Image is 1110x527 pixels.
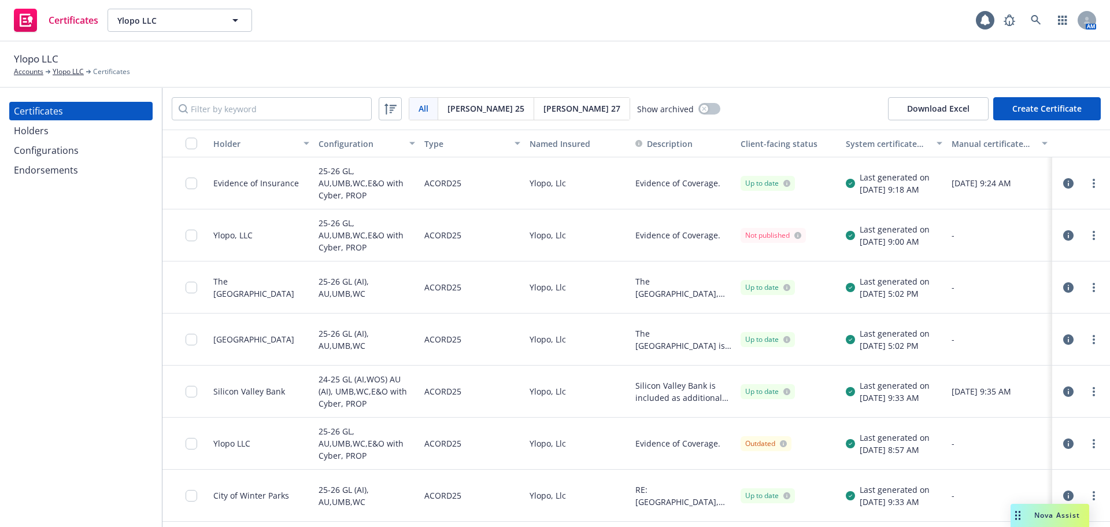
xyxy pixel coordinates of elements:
[213,333,294,345] div: [GEOGRAPHIC_DATA]
[525,261,630,314] div: Ylopo, Llc
[186,282,197,293] input: Toggle Row Selected
[9,141,153,160] a: Configurations
[635,275,731,300] button: The [GEOGRAPHIC_DATA], Licensor, and the City of [GEOGRAPHIC_DATA] are included as an additional ...
[635,327,731,352] button: The [GEOGRAPHIC_DATA] is included as an additional insured as required by a written contract with...
[998,9,1021,32] a: Report a Bug
[525,314,630,366] div: Ylopo, Llc
[9,102,153,120] a: Certificates
[424,216,461,254] div: ACORD25
[635,437,720,449] button: Evidence of Coverage.
[846,138,929,150] div: System certificate last generated
[172,97,372,120] input: Filter by keyword
[186,334,197,345] input: Toggle Row Selected
[186,178,197,189] input: Toggle Row Selected
[860,444,930,456] div: [DATE] 8:57 AM
[14,67,43,77] a: Accounts
[745,491,790,501] div: Up to date
[993,97,1101,120] button: Create Certificate
[1087,489,1101,503] a: more
[1034,510,1080,520] span: Nova Assist
[635,138,693,150] button: Description
[745,386,790,397] div: Up to date
[525,130,630,157] button: Named Insured
[319,138,402,150] div: Configuration
[635,229,720,241] button: Evidence of Coverage.
[635,484,731,508] button: RE: [GEOGRAPHIC_DATA],[STREET_ADDRESS][PERSON_NAME][US_STATE]. City of Winter Parks is additional...
[213,138,297,150] div: Holder
[424,373,461,410] div: ACORD25
[424,268,461,306] div: ACORD25
[860,288,930,300] div: [DATE] 5:02 PM
[745,230,801,241] div: Not published
[1087,437,1101,451] a: more
[14,161,78,179] div: Endorsements
[1087,281,1101,294] a: more
[424,320,461,358] div: ACORD25
[424,477,461,514] div: ACORD25
[745,282,790,293] div: Up to date
[1011,504,1089,527] button: Nova Assist
[319,216,415,254] div: 25-26 GL, AU,UMB,WC,E&O with Cyber, PROP
[736,130,841,157] button: Client-facing status
[888,97,989,120] button: Download Excel
[525,157,630,209] div: Ylopo, Llc
[186,490,197,502] input: Toggle Row Selected
[319,268,415,306] div: 25-26 GL (AI), AU,UMB,WC
[1011,504,1025,527] div: Drag to move
[419,102,428,115] span: All
[108,9,252,32] button: Ylopo LLC
[637,103,694,115] span: Show archived
[635,379,731,404] button: Silicon Valley Bank is included as additional insured with respect to General Liability and Umbre...
[319,477,415,514] div: 25-26 GL (AI), AU,UMB,WC
[186,438,197,449] input: Toggle Row Selected
[14,121,49,140] div: Holders
[213,177,299,189] div: Evidence of Insurance
[860,183,930,196] div: [DATE] 9:18 AM
[860,235,930,248] div: [DATE] 9:00 AM
[319,320,415,358] div: 25-26 GL (AI), AU,UMB,WC
[93,67,130,77] span: Certificates
[952,138,1035,150] div: Manual certificate last generated
[14,102,63,120] div: Certificates
[543,102,620,115] span: [PERSON_NAME] 27
[209,130,314,157] button: Holder
[860,340,930,352] div: [DATE] 5:02 PM
[635,177,720,189] button: Evidence of Coverage.
[14,141,79,160] div: Configurations
[860,484,930,496] div: Last generated on
[1087,229,1101,242] a: more
[319,425,415,462] div: 25-26 GL, AU,UMB,WC,E&O with Cyber, PROP
[952,489,1048,502] div: -
[213,489,289,502] div: City of Winter Parks
[860,379,930,392] div: Last generated on
[952,333,1048,345] div: -
[860,432,930,444] div: Last generated on
[9,161,153,179] a: Endorsements
[745,438,787,449] div: Outdated
[952,177,1048,189] div: [DATE] 9:24 AM
[952,437,1048,449] div: -
[860,223,930,235] div: Last generated on
[525,366,630,418] div: Ylopo, Llc
[860,171,930,183] div: Last generated on
[530,138,626,150] div: Named Insured
[447,102,524,115] span: [PERSON_NAME] 25
[319,164,415,202] div: 25-26 GL, AU,UMB,WC,E&O with Cyber, PROP
[952,229,1048,241] div: -
[319,373,415,410] div: 24-25 GL (AI,WOS) AU (AI), UMB,WC,E&O with Cyber, PROP
[424,138,508,150] div: Type
[1024,9,1048,32] a: Search
[860,392,930,404] div: [DATE] 9:33 AM
[186,138,197,149] input: Select all
[186,230,197,241] input: Toggle Row Selected
[525,470,630,522] div: Ylopo, Llc
[841,130,946,157] button: System certificate last generated
[424,425,461,462] div: ACORD25
[525,418,630,470] div: Ylopo, Llc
